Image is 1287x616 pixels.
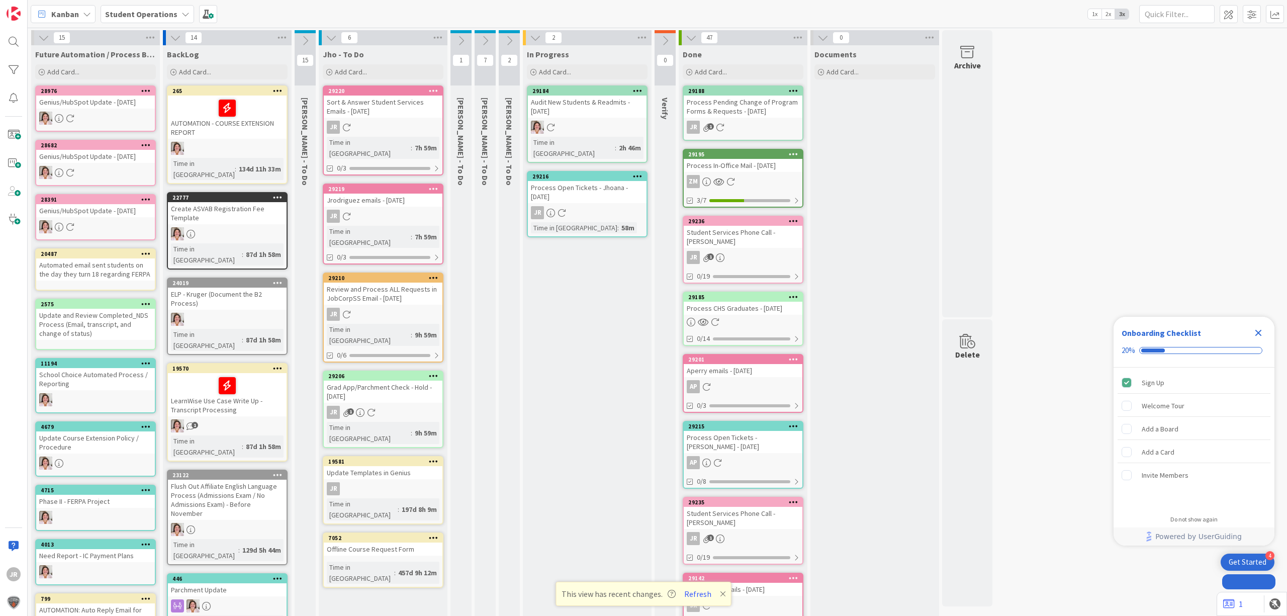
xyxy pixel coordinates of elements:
[1142,446,1174,458] div: Add a Card
[1114,527,1274,546] div: Footer
[36,300,155,309] div: 2575
[697,476,706,487] span: 0/8
[1118,395,1270,417] div: Welcome Tour is incomplete.
[688,218,802,225] div: 29236
[324,283,442,305] div: Review and Process ALL Requests in JobCorpSS Email - [DATE]
[39,220,52,233] img: EW
[688,356,802,363] div: 29201
[528,172,647,181] div: 29216
[105,9,177,19] b: Student Operations
[36,431,155,454] div: Update Course Extension Policy / Procedure
[480,98,490,186] span: Eric - To Do
[172,280,287,287] div: 24019
[1170,515,1218,523] div: Do not show again
[297,54,314,66] span: 15
[324,406,442,419] div: JR
[172,472,287,479] div: 23122
[36,249,155,258] div: 20487
[324,466,442,479] div: Update Templates in Genius
[660,98,670,119] span: Verify
[399,504,439,515] div: 197d 8h 9m
[1155,531,1242,543] span: Powered by UserGuiding
[528,86,647,96] div: 29184
[684,574,802,596] div: 29142Jrodriguez emails - [DATE]
[684,293,802,302] div: 29185
[697,333,710,344] span: 0/14
[684,159,802,172] div: Process In-Office Mail - [DATE]
[396,567,439,578] div: 457d 9h 12m
[1114,317,1274,546] div: Checklist Container
[337,163,346,173] span: 0/3
[684,96,802,118] div: Process Pending Change of Program Forms & Requests - [DATE]
[688,294,802,301] div: 29185
[327,482,340,495] div: JR
[687,121,700,134] div: JR
[39,457,52,470] img: EW
[242,441,243,452] span: :
[235,163,236,174] span: :
[171,329,242,351] div: Time in [GEOGRAPHIC_DATA]
[39,511,52,524] img: EW
[168,96,287,139] div: AUTOMATION - COURSE EXTENSION REPORT
[324,457,442,479] div: 19581Update Templates in Genius
[456,98,466,186] span: Zaida - To Do
[539,67,571,76] span: Add Card...
[168,523,287,536] div: EW
[242,249,243,260] span: :
[532,173,647,180] div: 29216
[707,253,714,260] span: 1
[327,324,411,346] div: Time in [GEOGRAPHIC_DATA]
[684,226,802,248] div: Student Services Phone Call - [PERSON_NAME]
[1118,418,1270,440] div: Add a Board is incomplete.
[41,142,155,149] div: 28682
[168,279,287,288] div: 24019
[688,423,802,430] div: 29215
[697,271,710,282] span: 0/19
[36,549,155,562] div: Need Report - IC Payment Plans
[36,486,155,495] div: 4715
[562,588,676,600] span: This view has recent changes.
[36,457,155,470] div: EW
[39,112,52,125] img: EW
[1250,325,1266,341] div: Close Checklist
[171,158,235,180] div: Time in [GEOGRAPHIC_DATA]
[36,258,155,281] div: Automated email sent students on the day they turn 18 regarding FERPA
[528,86,647,118] div: 29184Audit New Students & Readmits - [DATE]
[51,8,79,20] span: Kanban
[684,574,802,583] div: 29142
[1265,551,1274,560] div: 4
[236,163,284,174] div: 134d 11h 33m
[36,249,155,281] div: 20487Automated email sent students on the day they turn 18 regarding FERPA
[684,422,802,453] div: 29215Process Open Tickets - [PERSON_NAME] - [DATE]
[1119,527,1269,546] a: Powered by UserGuiding
[1118,464,1270,486] div: Invite Members is incomplete.
[328,87,442,95] div: 29220
[327,121,340,134] div: JR
[36,359,155,368] div: 11194
[327,498,398,520] div: Time in [GEOGRAPHIC_DATA]
[185,32,202,44] span: 14
[36,393,155,406] div: EW
[36,540,155,562] div: 4013Need Report - IC Payment Plans
[36,495,155,508] div: Phase II - FERPA Project
[1221,554,1274,571] div: Open Get Started checklist, remaining modules: 4
[1142,423,1178,435] div: Add a Board
[328,186,442,193] div: 29219
[531,137,615,159] div: Time in [GEOGRAPHIC_DATA]
[1142,400,1184,412] div: Welcome Tour
[701,32,718,44] span: 47
[324,308,442,321] div: JR
[1122,346,1266,355] div: Checklist progress: 20%
[327,137,411,159] div: Time in [GEOGRAPHIC_DATA]
[41,423,155,430] div: 4679
[171,142,184,155] img: EW
[36,309,155,340] div: Update and Review Completed_NDS Process (Email, transcript, and change of status)
[1114,368,1274,509] div: Checklist items
[168,574,287,583] div: 446
[327,422,411,444] div: Time in [GEOGRAPHIC_DATA]
[412,142,439,153] div: 7h 59m
[168,599,287,612] div: EW
[328,275,442,282] div: 29210
[1229,557,1266,567] div: Get Started
[171,227,184,240] img: EW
